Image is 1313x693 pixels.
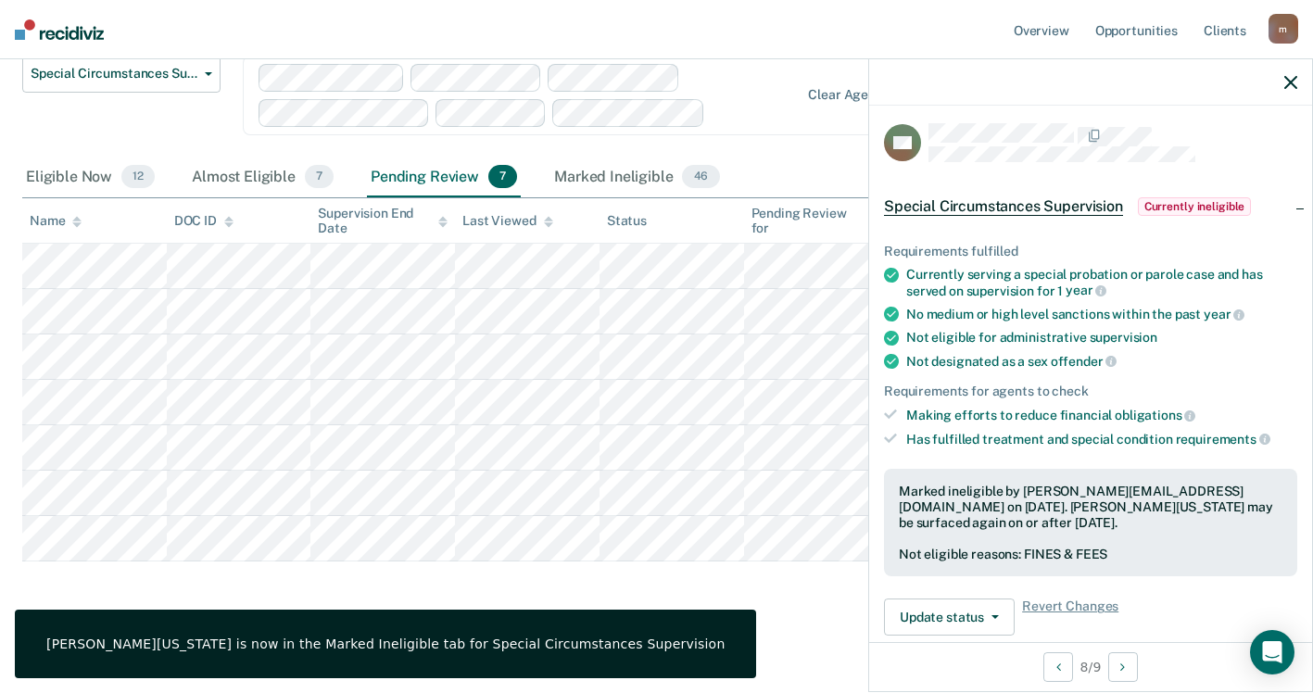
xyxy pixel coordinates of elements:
[550,157,723,198] div: Marked Ineligible
[1204,307,1244,321] span: year
[906,330,1297,346] div: Not eligible for administrative
[906,431,1297,447] div: Has fulfilled treatment and special condition
[367,157,521,198] div: Pending Review
[906,306,1297,322] div: No medium or high level sanctions within the past
[15,19,104,40] img: Recidiviz
[906,407,1297,423] div: Making efforts to reduce financial
[899,547,1282,562] div: Not eligible reasons: FINES & FEES
[869,642,1312,691] div: 8 / 9
[318,206,448,237] div: Supervision End Date
[884,384,1297,399] div: Requirements for agents to check
[121,165,155,189] span: 12
[1022,598,1118,636] span: Revert Changes
[1066,283,1106,297] span: year
[808,87,887,103] div: Clear agents
[31,66,197,82] span: Special Circumstances Supervision
[1043,652,1073,682] button: Previous Opportunity
[1269,14,1298,44] div: m
[751,206,881,237] div: Pending Review for
[884,197,1123,216] span: Special Circumstances Supervision
[1051,354,1117,369] span: offender
[188,157,337,198] div: Almost Eligible
[22,157,158,198] div: Eligible Now
[1138,197,1252,216] span: Currently ineligible
[682,165,719,189] span: 46
[488,165,517,189] span: 7
[1108,652,1138,682] button: Next Opportunity
[1090,330,1157,345] span: supervision
[462,213,552,229] div: Last Viewed
[607,213,647,229] div: Status
[1250,630,1294,674] div: Open Intercom Messenger
[46,636,725,652] div: [PERSON_NAME][US_STATE] is now in the Marked Ineligible tab for Special Circumstances Supervision
[1115,408,1195,422] span: obligations
[174,213,234,229] div: DOC ID
[906,267,1297,298] div: Currently serving a special probation or parole case and has served on supervision for 1
[30,213,82,229] div: Name
[305,165,334,189] span: 7
[884,598,1015,636] button: Update status
[899,484,1282,530] div: Marked ineligible by [PERSON_NAME][EMAIL_ADDRESS][DOMAIN_NAME] on [DATE]. [PERSON_NAME][US_STATE]...
[869,177,1312,236] div: Special Circumstances SupervisionCurrently ineligible
[884,244,1297,259] div: Requirements fulfilled
[1176,432,1270,447] span: requirements
[906,353,1297,370] div: Not designated as a sex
